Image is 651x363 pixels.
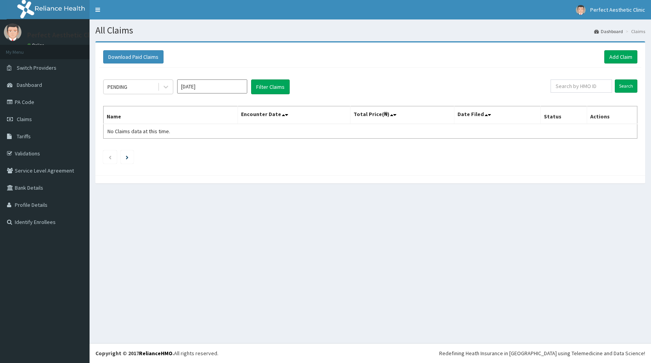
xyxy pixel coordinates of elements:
span: Claims [17,116,32,123]
th: Date Filed [454,106,540,124]
th: Encounter Date [238,106,350,124]
a: Next page [126,153,128,160]
a: Online [27,42,46,48]
a: RelianceHMO [139,350,172,357]
a: Previous page [108,153,112,160]
th: Actions [587,106,637,124]
input: Select Month and Year [177,79,247,93]
th: Status [540,106,587,124]
h1: All Claims [95,25,645,35]
span: Dashboard [17,81,42,88]
p: Perfect Aesthetic Clinic [27,32,100,39]
span: Perfect Aesthetic Clinic [590,6,645,13]
span: No Claims data at this time. [107,128,170,135]
footer: All rights reserved. [90,343,651,363]
div: PENDING [107,83,127,91]
th: Name [104,106,238,124]
input: Search by HMO ID [551,79,612,93]
button: Filter Claims [251,79,290,94]
th: Total Price(₦) [350,106,454,124]
a: Dashboard [594,28,623,35]
img: User Image [576,5,586,15]
div: Redefining Heath Insurance in [GEOGRAPHIC_DATA] using Telemedicine and Data Science! [439,349,645,357]
button: Download Paid Claims [103,50,164,63]
img: User Image [4,23,21,41]
li: Claims [624,28,645,35]
strong: Copyright © 2017 . [95,350,174,357]
span: Switch Providers [17,64,56,71]
input: Search [615,79,637,93]
a: Add Claim [604,50,637,63]
span: Tariffs [17,133,31,140]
